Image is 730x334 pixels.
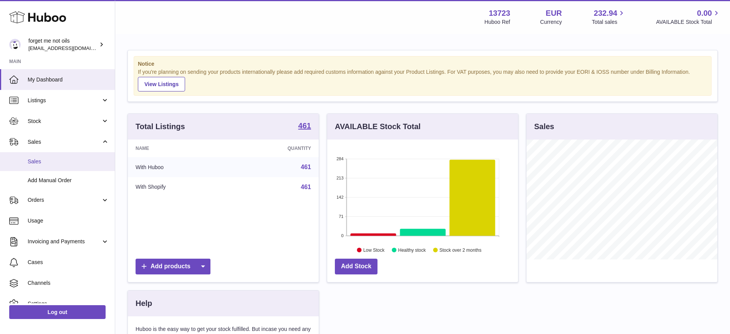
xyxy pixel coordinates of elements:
[128,177,231,197] td: With Shopify
[298,122,311,131] a: 461
[592,8,626,26] a: 232.94 Total sales
[341,233,343,238] text: 0
[298,122,311,130] strong: 461
[439,247,481,253] text: Stock over 2 months
[546,8,562,18] strong: EUR
[28,138,101,146] span: Sales
[28,97,101,104] span: Listings
[594,8,617,18] span: 232.94
[231,140,319,157] th: Quantity
[697,8,712,18] span: 0.00
[339,214,343,219] text: 71
[28,37,98,52] div: forget me not oils
[128,157,231,177] td: With Huboo
[28,238,101,245] span: Invoicing and Payments
[28,196,101,204] span: Orders
[398,247,426,253] text: Healthy stock
[301,164,311,170] a: 461
[136,259,210,274] a: Add products
[128,140,231,157] th: Name
[28,177,109,184] span: Add Manual Order
[489,8,510,18] strong: 13723
[136,121,185,132] h3: Total Listings
[336,176,343,180] text: 213
[335,259,377,274] a: Add Stock
[28,76,109,83] span: My Dashboard
[138,77,185,91] a: View Listings
[138,68,707,91] div: If you're planning on sending your products internationally please add required customs informati...
[28,158,109,165] span: Sales
[9,305,106,319] a: Log out
[136,298,152,309] h3: Help
[656,8,721,26] a: 0.00 AVAILABLE Stock Total
[9,39,21,50] img: forgetmenothf@gmail.com
[534,121,554,132] h3: Sales
[28,217,109,224] span: Usage
[336,156,343,161] text: 284
[363,247,385,253] text: Low Stock
[592,18,626,26] span: Total sales
[28,118,101,125] span: Stock
[301,184,311,190] a: 461
[335,121,420,132] h3: AVAILABLE Stock Total
[28,300,109,307] span: Settings
[28,279,109,287] span: Channels
[28,259,109,266] span: Cases
[485,18,510,26] div: Huboo Ref
[656,18,721,26] span: AVAILABLE Stock Total
[28,45,113,51] span: [EMAIL_ADDRESS][DOMAIN_NAME]
[336,195,343,199] text: 142
[540,18,562,26] div: Currency
[138,60,707,68] strong: Notice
